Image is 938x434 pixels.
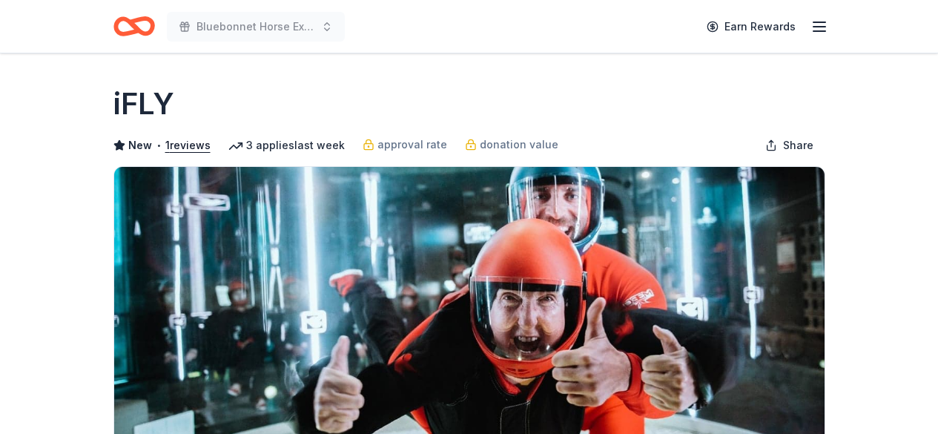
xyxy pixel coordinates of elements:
[113,9,155,44] a: Home
[165,137,211,154] button: 1reviews
[465,136,558,154] a: donation value
[167,12,345,42] button: Bluebonnet Horse Expo & Training Challenge
[377,136,447,154] span: approval rate
[196,18,315,36] span: Bluebonnet Horse Expo & Training Challenge
[698,13,805,40] a: Earn Rewards
[128,137,152,154] span: New
[156,139,161,151] span: •
[480,136,558,154] span: donation value
[363,136,447,154] a: approval rate
[228,137,345,154] div: 3 applies last week
[753,131,825,160] button: Share
[783,137,813,154] span: Share
[113,83,174,125] h1: iFLY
